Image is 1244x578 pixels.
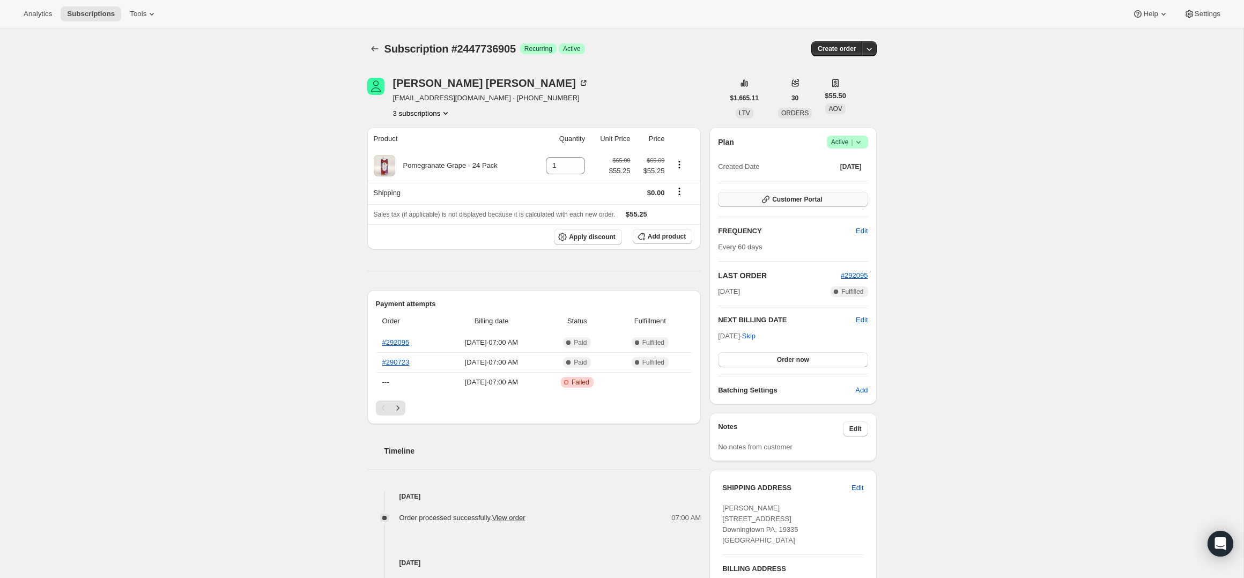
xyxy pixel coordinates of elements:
[718,137,734,147] h2: Plan
[851,138,853,146] span: |
[374,211,616,218] span: Sales tax (if applicable) is not displayed because it is calculated with each new order.
[785,91,805,106] button: 30
[443,316,540,327] span: Billing date
[730,94,759,102] span: $1,665.11
[572,378,589,387] span: Failed
[671,513,701,523] span: 07:00 AM
[718,421,843,436] h3: Notes
[399,514,525,522] span: Order processed successfully.
[67,10,115,18] span: Subscriptions
[367,41,382,56] button: Subscriptions
[739,109,750,117] span: LTV
[130,10,146,18] span: Tools
[546,316,608,327] span: Status
[554,229,622,245] button: Apply discount
[818,45,856,53] span: Create order
[532,127,588,151] th: Quantity
[1195,10,1220,18] span: Settings
[642,358,664,367] span: Fulfilled
[376,309,440,333] th: Order
[851,483,863,493] span: Edit
[648,232,686,241] span: Add product
[718,315,856,325] h2: NEXT BILLING DATE
[781,109,809,117] span: ORDERS
[374,155,395,176] img: product img
[588,127,633,151] th: Unit Price
[811,41,862,56] button: Create order
[647,157,664,164] small: $65.00
[1208,531,1233,557] div: Open Intercom Messenger
[367,558,701,568] h4: [DATE]
[61,6,121,21] button: Subscriptions
[840,162,862,171] span: [DATE]
[828,105,842,113] span: AOV
[443,377,540,388] span: [DATE] · 07:00 AM
[843,421,868,436] button: Edit
[123,6,164,21] button: Tools
[772,195,822,204] span: Customer Portal
[841,270,868,281] button: #292095
[443,337,540,348] span: [DATE] · 07:00 AM
[393,78,589,88] div: [PERSON_NAME] [PERSON_NAME]
[718,226,856,236] h2: FREQUENCY
[791,94,798,102] span: 30
[722,483,851,493] h3: SHIPPING ADDRESS
[742,331,756,342] span: Skip
[1143,10,1158,18] span: Help
[367,127,532,151] th: Product
[718,385,855,396] h6: Batching Settings
[1126,6,1175,21] button: Help
[671,159,688,171] button: Product actions
[382,358,410,366] a: #290723
[845,479,870,497] button: Edit
[777,355,809,364] span: Order now
[642,338,664,347] span: Fulfilled
[24,10,52,18] span: Analytics
[574,338,587,347] span: Paid
[841,287,863,296] span: Fulfilled
[569,233,616,241] span: Apply discount
[393,108,451,118] button: Product actions
[524,45,552,53] span: Recurring
[825,91,846,101] span: $55.50
[376,401,693,416] nav: Pagination
[393,93,589,103] span: [EMAIL_ADDRESS][DOMAIN_NAME] · [PHONE_NUMBER]
[376,299,693,309] h2: Payment attempts
[722,504,798,544] span: [PERSON_NAME] [STREET_ADDRESS] Downingtown PA, 19335 [GEOGRAPHIC_DATA]
[856,315,868,325] button: Edit
[849,223,874,240] button: Edit
[718,161,759,172] span: Created Date
[671,186,688,197] button: Shipping actions
[718,243,762,251] span: Every 60 days
[849,425,862,433] span: Edit
[849,382,874,399] button: Add
[390,401,405,416] button: Next
[724,91,765,106] button: $1,665.11
[443,357,540,368] span: [DATE] · 07:00 AM
[382,378,389,386] span: ---
[384,446,701,456] h2: Timeline
[1178,6,1227,21] button: Settings
[718,192,868,207] button: Customer Portal
[637,166,665,176] span: $55.25
[855,385,868,396] span: Add
[367,78,384,95] span: Lynn Anderson
[612,157,630,164] small: $65.00
[614,316,686,327] span: Fulfillment
[367,491,701,502] h4: [DATE]
[718,332,756,340] span: [DATE] ·
[831,137,864,147] span: Active
[841,271,868,279] a: #292095
[609,166,631,176] span: $55.25
[492,514,525,522] a: View order
[718,286,740,297] span: [DATE]
[384,43,516,55] span: Subscription #2447736905
[856,226,868,236] span: Edit
[626,210,647,218] span: $55.25
[382,338,410,346] a: #292095
[718,352,868,367] button: Order now
[736,328,762,345] button: Skip
[563,45,581,53] span: Active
